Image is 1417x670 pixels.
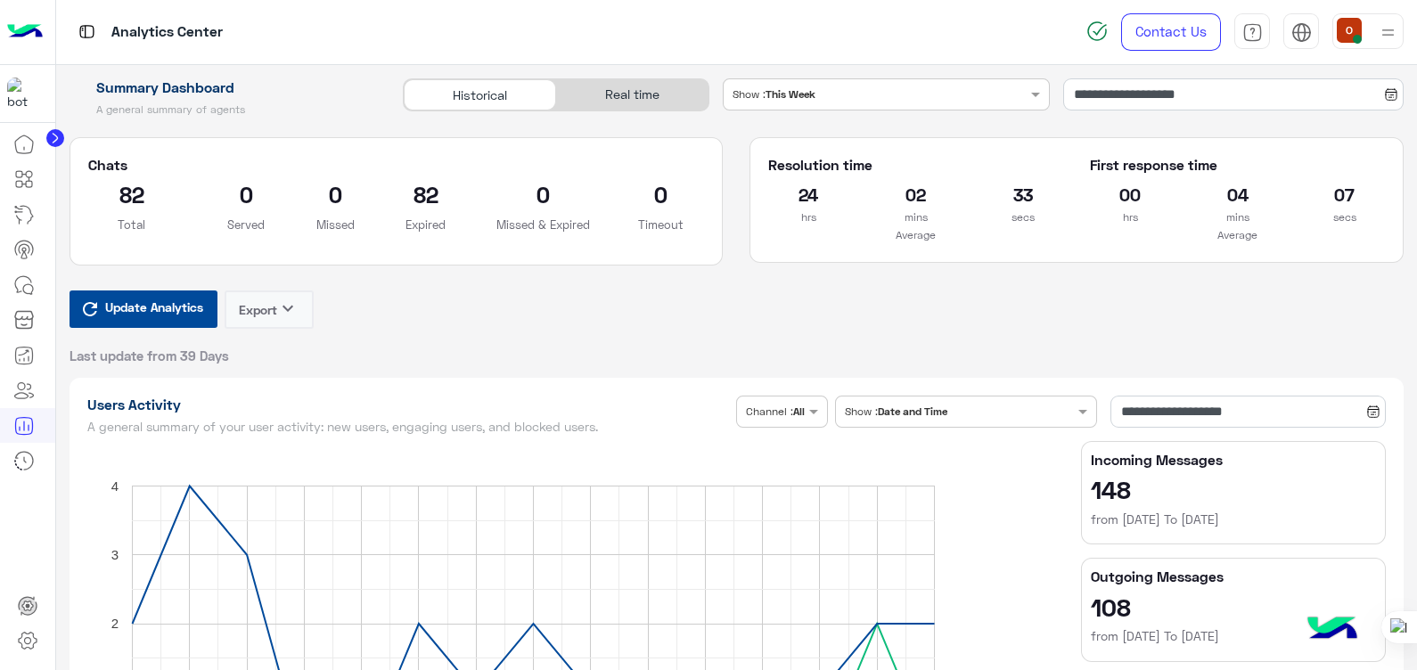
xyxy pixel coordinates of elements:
h2: 82 [88,180,176,208]
h6: from [DATE] To [DATE] [1091,627,1376,645]
h2: 82 [381,180,469,208]
h2: 148 [1091,475,1376,503]
a: tab [1234,13,1270,51]
h2: 02 [876,180,956,208]
img: hulul-logo.png [1301,599,1364,661]
b: This Week [766,87,815,101]
h5: Outgoing Messages [1091,568,1376,585]
span: Update Analytics [101,295,208,319]
text: 4 [111,478,118,493]
p: mins [1197,208,1277,226]
h2: 00 [1090,180,1170,208]
p: Analytics Center [111,20,223,45]
p: hrs [768,208,848,226]
div: Historical [404,79,556,110]
p: Total [88,216,176,233]
h2: 108 [1091,592,1376,621]
p: Missed & Expired [496,216,590,233]
a: Contact Us [1121,13,1221,51]
h5: A general summary of agents [70,102,383,117]
h2: 24 [768,180,848,208]
text: 3 [111,547,118,562]
h5: First response time [1090,156,1385,174]
img: profile [1377,21,1399,44]
p: hrs [1090,208,1170,226]
img: Logo [7,13,43,51]
img: tab [1291,22,1312,43]
p: secs [1305,208,1385,226]
span: Last update from 39 Days [70,347,229,364]
p: Timeout [617,216,704,233]
h2: 0 [496,180,590,208]
h2: 0 [316,180,355,208]
h6: from [DATE] To [DATE] [1091,511,1376,528]
b: All [793,404,805,418]
h2: 33 [983,180,1063,208]
p: Missed [316,216,355,233]
h2: 0 [617,180,704,208]
img: tab [76,20,98,43]
div: Real time [556,79,708,110]
p: secs [983,208,1063,226]
p: Served [202,216,290,233]
h1: Summary Dashboard [70,78,383,96]
p: Average [1090,226,1385,244]
text: 2 [111,616,118,631]
img: spinner [1086,20,1108,42]
h5: Chats [88,156,705,174]
p: Average [768,226,1063,244]
h5: A general summary of your user activity: new users, engaging users, and blocked users. [87,420,730,434]
img: userImage [1337,18,1362,43]
img: tab [1242,22,1263,43]
h2: 04 [1197,180,1277,208]
h5: Incoming Messages [1091,451,1376,469]
h1: Users Activity [87,396,730,413]
h5: Resolution time [768,156,1063,174]
button: Update Analytics [70,290,217,328]
p: mins [876,208,956,226]
h2: 07 [1305,180,1385,208]
h2: 0 [202,180,290,208]
b: Date and Time [878,404,947,418]
i: keyboard_arrow_down [277,298,299,319]
p: Expired [381,216,469,233]
img: 114004088273201 [7,78,39,110]
button: Exportkeyboard_arrow_down [225,290,314,329]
